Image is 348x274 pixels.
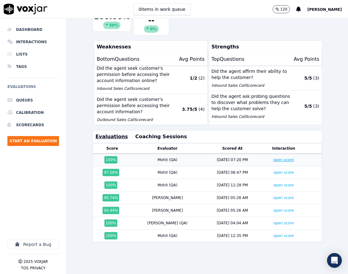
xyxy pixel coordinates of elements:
button: [PERSON_NAME] [307,6,348,13]
p: ( 3 ) [313,103,319,109]
button: TOS [21,266,28,271]
p: Outbound Sales Call Scorecard [97,117,178,122]
div: Mohit (QA) [157,157,177,162]
p: Avg Points [294,56,319,63]
button: Did the agent ask probing questions to discover what problems they can help the customer solve? I... [209,91,322,122]
div: [PERSON_NAME] [152,195,183,200]
div: 100 % [104,181,117,189]
div: [DATE] 07:20 PM [217,157,248,162]
div: 100 % [104,156,117,164]
a: Lists [7,48,59,60]
p: 5 / 5 [304,103,312,109]
div: [DATE] 05:26 AM [217,208,248,213]
p: Did the agent affirm their ability to help the customer? [212,68,292,81]
a: open score [273,170,294,175]
p: Did the agent seek customer's permission before accessing their account information online? [97,65,178,84]
button: Evaluations [95,133,128,140]
h6: Evaluations [7,83,59,94]
div: [DATE] 05:28 AM [217,195,248,200]
button: Did the agent seek customer's permission before accessing their account information online? Inbou... [94,63,207,94]
a: Dashboard [7,23,59,36]
div: 100.00 % [95,12,128,29]
p: Top Questions [212,56,245,63]
div: 50 % [103,22,121,29]
a: Tags [7,60,59,73]
p: Weaknesses [94,41,204,53]
p: Avg Points [179,56,205,63]
p: Did the agent ask probing questions to discover what problems they can help the customer solve? [212,93,292,112]
button: Interaction [272,146,295,151]
p: 120 [280,7,287,12]
p: 2025 Voxjar [23,259,48,264]
a: open score [273,234,294,238]
div: 94.44 % [103,207,119,214]
div: 0% [144,25,159,33]
a: Scorecards [7,119,59,131]
div: Open Intercom Messenger [327,253,342,268]
button: Did the agent affirm their ability to help the customer? Inbound Sales CallScorecard 5/5 (3) [209,66,322,91]
a: Calibration [7,106,59,119]
button: Privacy [30,266,45,271]
div: [DATE] 12:35 PM [217,233,248,238]
div: 100 % [104,219,117,227]
div: 97.56 % [103,169,119,176]
div: [PERSON_NAME] (QA) [147,221,188,226]
button: Scored At [222,146,243,151]
p: 1 / 2 [190,75,197,81]
a: Interactions [7,36,59,48]
div: 100 % [104,232,117,239]
div: [DATE] 06:47 PM [217,170,248,175]
a: open score [273,221,294,225]
a: open score [273,158,294,162]
span: [PERSON_NAME] [307,7,342,12]
div: 94.74 % [103,194,119,201]
div: Mohit (QA) [157,183,177,188]
div: Mohit (QA) [157,170,177,175]
button: 0items in work queue [133,3,191,15]
div: [DATE] 12:28 PM [217,183,248,188]
p: Inbound Sales Call Scorecard [212,114,292,119]
img: voxjar logo [4,4,48,15]
a: open score [273,196,294,200]
p: 5 / 5 [304,75,312,81]
button: Report a Bug [7,240,59,249]
div: [PERSON_NAME] [152,208,183,213]
button: 120 [273,5,290,13]
button: Score [106,146,118,151]
p: ( 4 ) [199,106,205,112]
div: Mohit (QA) [157,233,177,238]
button: Start an Evaluation [7,136,59,146]
button: 120 [273,5,296,13]
p: Inbound Sales Call Scorecard [97,86,178,91]
a: open score [273,208,294,213]
button: Did the agent seek customer's permission before accessing their account information? Outbound Sal... [94,94,207,125]
p: 3.75 / 5 [182,106,197,112]
button: Coaching Sessions [135,133,187,140]
p: Inbound Sales Call Scorecard [212,83,292,88]
p: ( 2 ) [199,75,205,81]
button: Did the agent follow proper hold procedure? Outbound Sales CallScorecard 4/4 (3) [209,122,322,147]
p: Did the agent follow proper hold procedure? [212,124,292,137]
p: Bottom Questions [97,56,140,63]
button: Evaluator [157,146,178,151]
p: Strengths [209,41,319,53]
div: -- [136,15,166,33]
p: Did the agent seek customer's permission before accessing their account information? [97,96,178,115]
a: Queues [7,94,59,106]
div: [DATE] 04:04 AM [217,221,248,226]
p: ( 3 ) [313,75,319,81]
a: open score [273,183,294,187]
